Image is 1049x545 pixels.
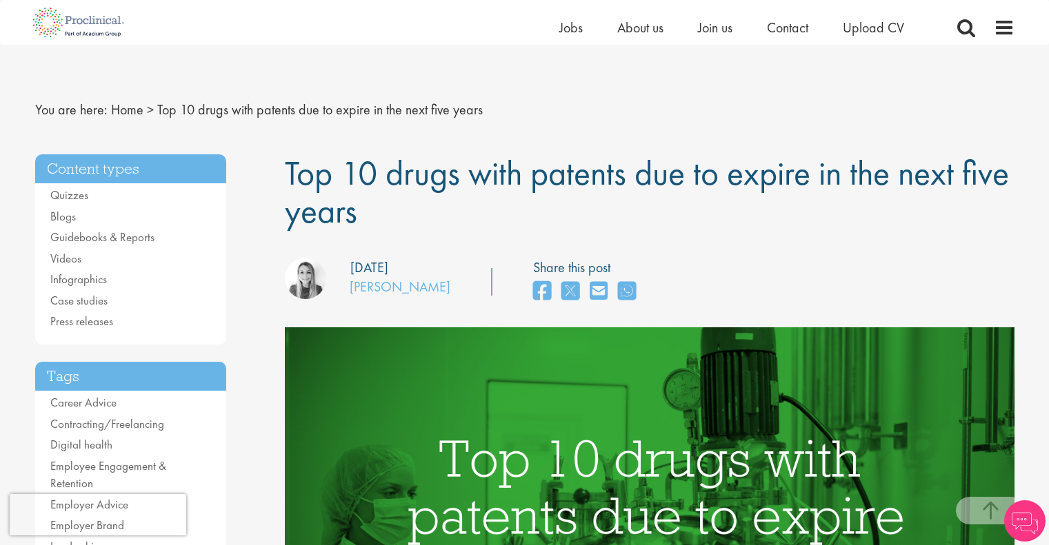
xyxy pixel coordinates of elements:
a: Jobs [559,19,583,37]
a: Join us [698,19,732,37]
a: Contracting/Freelancing [50,416,164,431]
span: > [147,101,154,119]
a: [PERSON_NAME] [350,278,450,296]
span: Top 10 drugs with patents due to expire in the next five years [285,151,1009,233]
a: About us [617,19,663,37]
a: Press releases [50,313,113,329]
a: Case studies [50,293,108,308]
span: You are here: [35,101,108,119]
span: Top 10 drugs with patents due to expire in the next five years [157,101,483,119]
a: Digital health [50,437,112,452]
img: Chatbot [1004,500,1046,542]
h3: Tags [35,362,227,391]
a: share on email [590,277,608,307]
a: Videos [50,251,81,266]
a: Career Advice [50,395,117,410]
a: Infographics [50,271,107,287]
a: Contact [767,19,808,37]
a: breadcrumb link [111,101,143,119]
a: share on twitter [561,277,579,307]
iframe: reCAPTCHA [10,494,186,535]
label: Share this post [533,258,643,278]
a: Blogs [50,209,76,224]
a: share on whats app [618,277,636,307]
h3: Content types [35,154,227,184]
a: Guidebooks & Reports [50,229,154,245]
a: Quizzes [50,187,88,203]
div: [DATE] [350,258,388,278]
a: Upload CV [843,19,904,37]
img: Hannah Burke [285,258,326,299]
a: share on facebook [533,277,551,307]
a: Employee Engagement & Retention [50,458,166,491]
